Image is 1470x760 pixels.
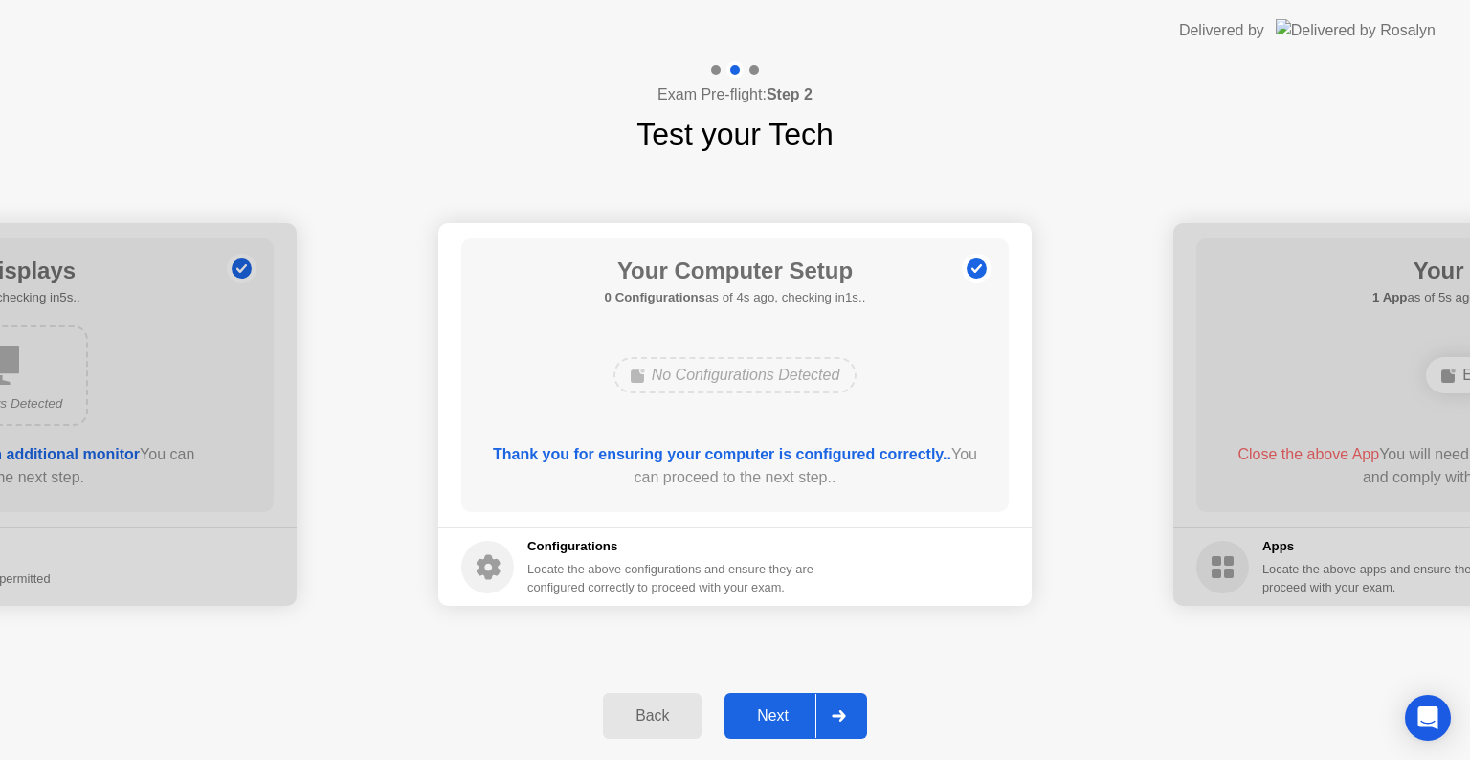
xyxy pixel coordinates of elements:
b: 0 Configurations [605,290,705,304]
h5: Configurations [527,537,817,556]
div: Delivered by [1179,19,1264,42]
h1: Test your Tech [636,111,834,157]
div: No Configurations Detected [613,357,857,393]
img: Delivered by Rosalyn [1276,19,1436,41]
button: Next [724,693,867,739]
div: Open Intercom Messenger [1405,695,1451,741]
div: Next [730,707,815,725]
b: Step 2 [767,86,813,102]
h1: Your Computer Setup [605,254,866,288]
button: Back [603,693,702,739]
div: You can proceed to the next step.. [489,443,982,489]
h5: as of 4s ago, checking in1s.. [605,288,866,307]
h4: Exam Pre-flight: [657,83,813,106]
b: Thank you for ensuring your computer is configured correctly.. [493,446,951,462]
div: Back [609,707,696,725]
div: Locate the above configurations and ensure they are configured correctly to proceed with your exam. [527,560,817,596]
